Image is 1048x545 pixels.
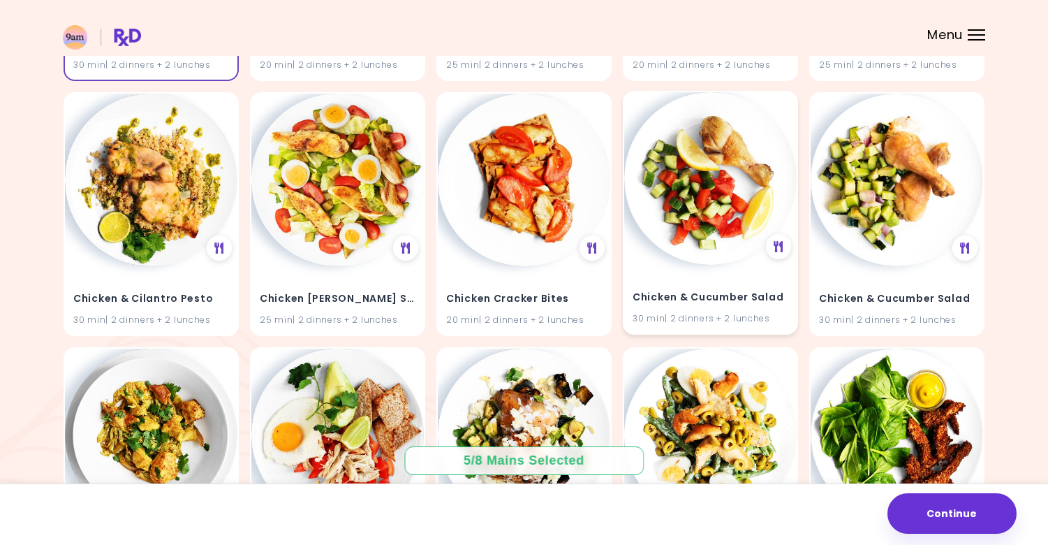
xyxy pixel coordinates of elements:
[446,313,602,326] div: 20 min | 2 dinners + 2 lunches
[633,312,788,325] div: 30 min | 2 dinners + 2 lunches
[260,313,415,326] div: 25 min | 2 dinners + 2 lunches
[633,286,788,309] h4: Chicken & Cucumber Salad
[633,58,788,71] div: 20 min | 2 dinners + 2 lunches
[446,58,602,71] div: 25 min | 2 dinners + 2 lunches
[819,288,975,310] h4: Chicken & Cucumber Salad
[63,25,141,50] img: RxDiet
[927,29,963,41] span: Menu
[766,234,791,259] div: See Meal Plan
[73,288,229,310] h4: Chicken & Cilantro Pesto
[393,235,418,261] div: See Meal Plan
[454,452,595,470] div: 5 / 8 Mains Selected
[887,493,1017,534] button: Continue
[819,58,975,71] div: 25 min | 2 dinners + 2 lunches
[207,235,232,261] div: See Meal Plan
[260,58,415,71] div: 20 min | 2 dinners + 2 lunches
[446,288,602,310] h4: Chicken Cracker Bites
[819,313,975,326] div: 30 min | 2 dinners + 2 lunches
[73,58,229,71] div: 30 min | 2 dinners + 2 lunches
[73,313,229,326] div: 30 min | 2 dinners + 2 lunches
[580,235,605,261] div: See Meal Plan
[260,288,415,310] h4: Chicken Cobb Salad
[952,235,977,261] div: See Meal Plan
